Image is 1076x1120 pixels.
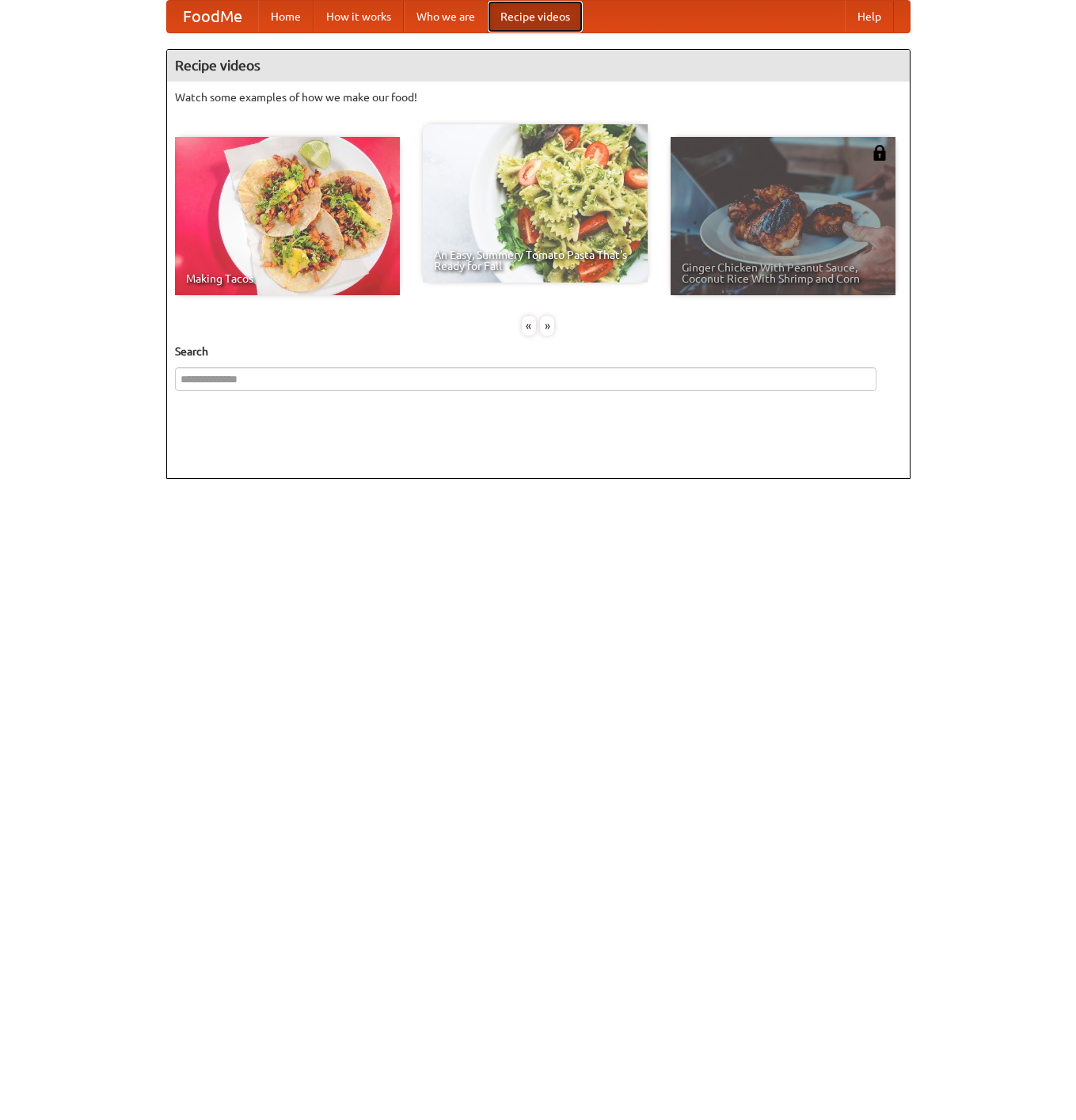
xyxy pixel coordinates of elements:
h5: Search [175,344,902,359]
a: FoodMe [167,1,258,32]
h4: Recipe videos [167,50,910,82]
a: Who we are [404,1,488,32]
a: Recipe videos [488,1,583,32]
a: Help [845,1,894,32]
span: An Easy, Summery Tomato Pasta That's Ready for Fall [434,249,637,271]
div: « [522,316,536,336]
a: Making Tacos [175,137,400,295]
img: 483408.png [872,145,888,161]
p: Watch some examples of how we make our food! [175,89,902,105]
span: Making Tacos [186,273,389,284]
a: Home [258,1,314,32]
a: An Easy, Summery Tomato Pasta That's Ready for Fall [423,124,648,283]
div: » [540,316,554,336]
a: How it works [314,1,404,32]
